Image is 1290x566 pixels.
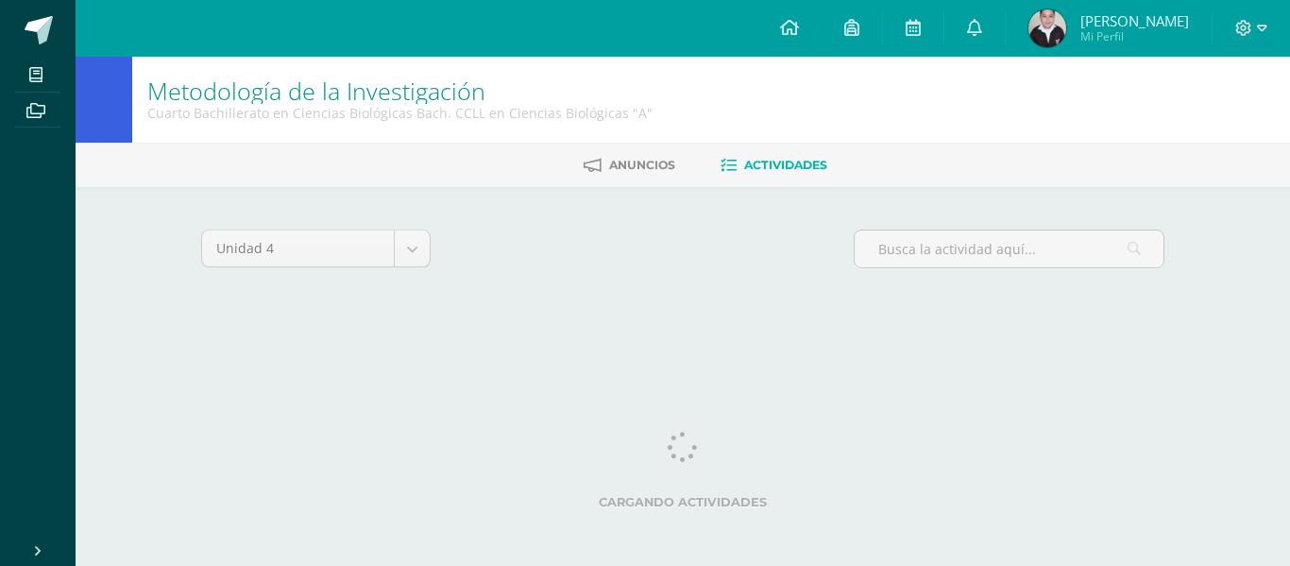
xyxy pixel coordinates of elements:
[202,231,430,266] a: Unidad 4
[609,158,675,172] span: Anuncios
[721,150,827,180] a: Actividades
[201,495,1164,509] label: Cargando actividades
[216,231,380,266] span: Unidad 4
[584,150,675,180] a: Anuncios
[1080,28,1189,44] span: Mi Perfil
[1028,9,1066,47] img: abf3233715345f4ab7d6dad8c2cc213f.png
[855,231,1163,267] input: Busca la actividad aquí...
[1080,11,1189,30] span: [PERSON_NAME]
[147,75,485,107] a: Metodología de la Investigación
[147,77,653,104] h1: Metodología de la Investigación
[147,104,653,122] div: Cuarto Bachillerato en Ciencias Biológicas Bach. CCLL en Ciencias Biológicas 'A'
[744,158,827,172] span: Actividades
